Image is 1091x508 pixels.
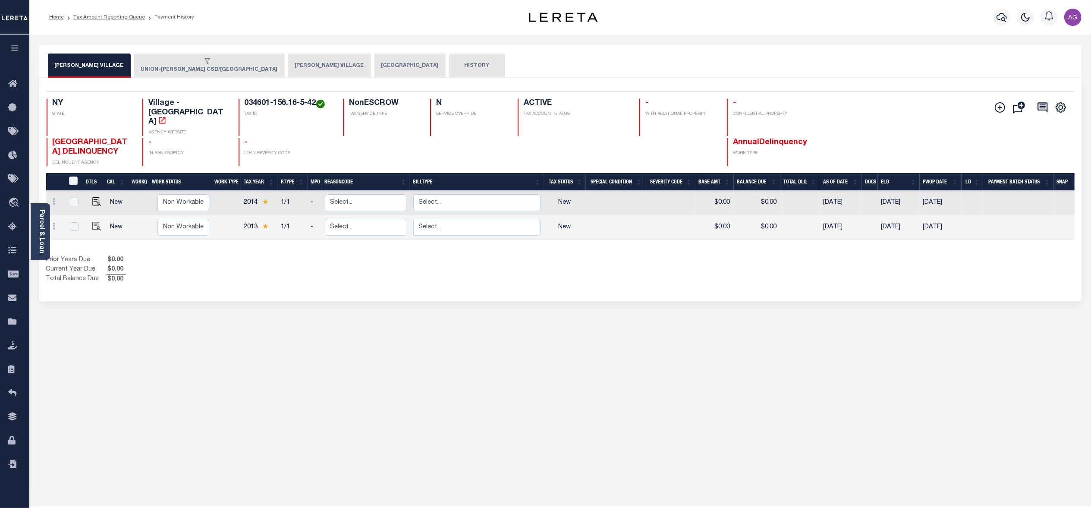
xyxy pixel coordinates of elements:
th: &nbsp;&nbsp;&nbsp;&nbsp;&nbsp;&nbsp;&nbsp;&nbsp;&nbsp;&nbsp; [46,173,64,191]
th: PWOP Date: activate to sort column ascending [920,173,962,191]
th: Base Amt: activate to sort column ascending [695,173,734,191]
h4: N [436,99,507,108]
td: [DATE] [920,191,962,215]
td: $0.00 [734,215,780,240]
span: $0.00 [106,265,126,275]
img: svg+xml;base64,PHN2ZyB4bWxucz0iaHR0cDovL3d3dy53My5vcmcvMjAwMC9zdmciIHBvaW50ZXItZXZlbnRzPSJub25lIi... [1064,9,1082,26]
td: New [107,215,132,240]
th: DTLS [83,173,104,191]
li: Payment History [145,13,194,21]
p: WITH ADDITIONAL PROPERTY [645,111,717,117]
th: WorkQ [129,173,149,191]
span: AnnualDelinquency [733,139,807,146]
th: BillType: activate to sort column ascending [410,173,544,191]
th: Work Type [211,173,241,191]
p: LOAN SEVERITY CODE [245,150,333,157]
th: MPO [308,173,321,191]
p: DELINQUENT AGENCY [53,160,132,166]
img: Star.svg [262,224,268,229]
h4: Village - [GEOGRAPHIC_DATA] [148,99,228,127]
span: - [733,99,736,107]
td: Total Balance Due [46,275,106,284]
td: New [544,215,586,240]
th: Work Status [149,173,211,191]
th: As of Date: activate to sort column ascending [820,173,862,191]
td: New [544,191,586,215]
span: - [148,139,151,146]
th: CAL: activate to sort column ascending [104,173,129,191]
h4: NY [53,99,132,108]
p: CONFIDENTIAL PROPERTY [733,111,813,117]
p: TAX ACCOUNT STATUS [524,111,629,117]
img: Star.svg [262,199,268,205]
td: $0.00 [695,215,734,240]
td: $0.00 [695,191,734,215]
th: Special Condition: activate to sort column ascending [586,173,645,191]
span: - [645,99,648,107]
th: RType: activate to sort column ascending [278,173,308,191]
a: Tax Amount Reporting Queue [73,15,145,20]
td: [DATE] [878,191,920,215]
th: ReasonCode: activate to sort column ascending [321,173,410,191]
th: Docs [862,173,878,191]
i: travel_explore [8,198,22,209]
td: [DATE] [878,215,920,240]
td: [DATE] [920,215,962,240]
span: [GEOGRAPHIC_DATA] DELINQUENCY [53,139,128,156]
td: Prior Years Due [46,256,106,265]
h4: NonESCROW [349,99,420,108]
img: logo-dark.svg [529,13,598,22]
p: WORK TYPE [733,150,813,157]
button: HISTORY [449,54,505,78]
h4: ACTIVE [524,99,629,108]
p: STATE [53,111,132,117]
a: Parcel & Loan [38,210,44,253]
span: $0.00 [106,275,126,284]
button: [PERSON_NAME] VILLAGE [48,54,131,78]
td: Current Year Due [46,265,106,275]
td: 2014 [241,191,278,215]
p: AGENCY WEBSITE [148,129,228,136]
td: 2013 [241,215,278,240]
button: [GEOGRAPHIC_DATA] [374,54,446,78]
td: [DATE] [820,215,862,240]
th: Tax Status: activate to sort column ascending [544,173,586,191]
th: Total DLQ: activate to sort column ascending [780,173,820,191]
th: LD: activate to sort column ascending [962,173,983,191]
span: - [245,139,248,146]
p: TAX SERVICE TYPE [349,111,420,117]
th: Payment Batch Status: activate to sort column ascending [983,173,1053,191]
h4: 034601-156.16-5-42 [245,99,333,108]
p: IN BANKRUPTCY [148,150,228,157]
th: &nbsp; [64,173,83,191]
th: Tax Year: activate to sort column ascending [241,173,278,191]
td: $0.00 [734,191,780,215]
td: 1/1 [278,215,308,240]
th: SNAP: activate to sort column ascending [1053,173,1082,191]
span: $0.00 [106,256,126,265]
td: - [308,215,321,240]
th: Balance Due: activate to sort column ascending [734,173,780,191]
th: ELD: activate to sort column ascending [878,173,920,191]
td: [DATE] [820,191,862,215]
button: [PERSON_NAME] VILLAGE [288,54,371,78]
button: UNION-[PERSON_NAME] CSD/[GEOGRAPHIC_DATA] [134,54,285,78]
td: - [308,191,321,215]
a: Home [49,15,64,20]
p: TAX ID [245,111,333,117]
p: SERVICE OVERRIDE [436,111,507,117]
th: Severity Code: activate to sort column ascending [645,173,695,191]
td: New [107,191,132,215]
td: 1/1 [278,191,308,215]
